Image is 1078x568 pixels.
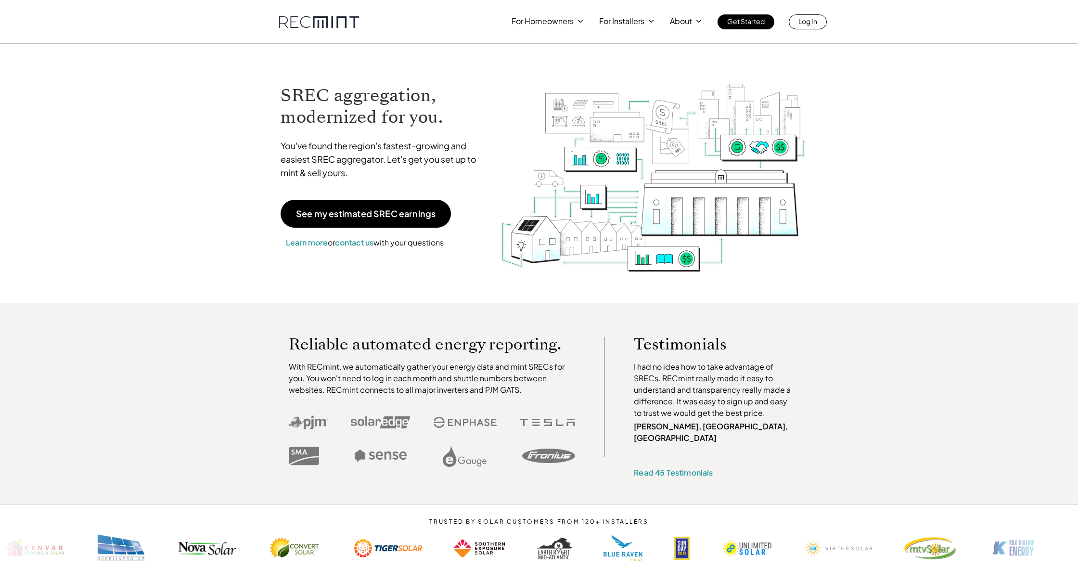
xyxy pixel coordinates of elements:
[289,337,576,351] p: Reliable automated energy reporting.
[599,14,644,28] p: For Installers
[634,421,796,444] p: [PERSON_NAME], [GEOGRAPHIC_DATA], [GEOGRAPHIC_DATA]
[281,85,486,128] h1: SREC aggregation, modernized for you.
[789,14,827,29] a: Log In
[281,236,449,249] p: or with your questions
[296,209,436,218] p: See my estimated SREC earnings
[512,14,574,28] p: For Homeowners
[289,361,576,396] p: With RECmint, we automatically gather your energy data and mint SRECs for you. You won't need to ...
[727,14,765,28] p: Get Started
[400,518,678,525] p: TRUSTED BY SOLAR CUSTOMERS FROM 120+ INSTALLERS
[634,361,796,419] p: I had no idea how to take advantage of SRECs. RECmint really made it easy to understand and trans...
[281,139,486,180] p: You've found the region's fastest-growing and easiest SREC aggregator. Let's get you set up to mi...
[718,14,774,29] a: Get Started
[634,467,713,478] a: Read 45 Testimonials
[634,337,777,351] p: Testimonials
[335,237,373,247] a: contact us
[670,14,692,28] p: About
[281,200,451,228] a: See my estimated SREC earnings
[500,58,807,274] img: RECmint value cycle
[798,14,817,28] p: Log In
[286,237,328,247] a: Learn more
